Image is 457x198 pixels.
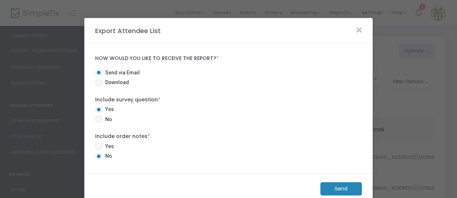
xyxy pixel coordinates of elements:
m-panel-header: Export Attendee List [84,18,373,44]
span: No [102,116,112,123]
m-button: Send [320,182,362,195]
span: Yes [102,143,114,150]
m-panel-title: Export Attendee List [92,26,164,36]
span: No [102,152,112,160]
label: Include order notes [95,133,362,140]
span: Yes [102,106,114,113]
span: Send via Email [102,69,140,77]
span: Download [102,79,129,86]
label: Include survey question [95,96,362,103]
label: How would you like to receive the report? [95,55,362,62]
